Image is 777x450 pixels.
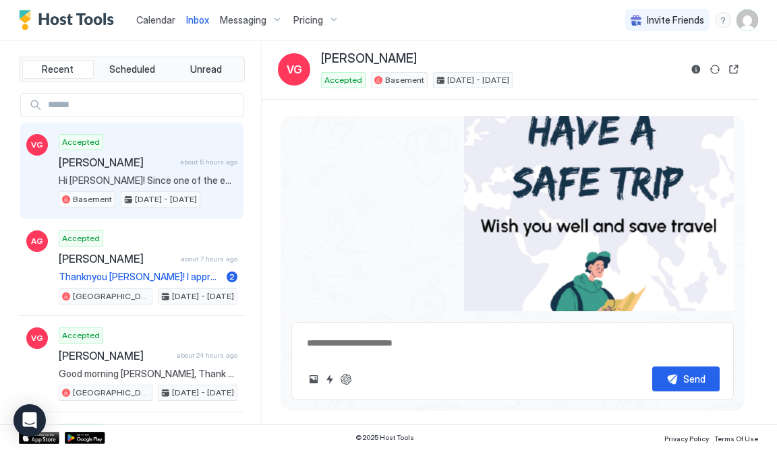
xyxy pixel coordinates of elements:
[59,368,237,380] span: Good morning [PERSON_NAME], Thank you for staying in our place. Feel free to use anything in the ...
[13,404,46,437] div: Open Intercom Messenger
[190,63,222,75] span: Unread
[109,63,155,75] span: Scheduled
[31,332,43,344] span: VG
[714,430,758,445] a: Terms Of Use
[180,158,237,166] span: about 5 hours ago
[447,74,509,86] span: [DATE] - [DATE]
[726,61,742,77] button: Open reservation
[220,14,266,26] span: Messaging
[177,351,237,360] span: about 24 hours ago
[59,252,175,265] span: [PERSON_NAME]
[181,255,237,263] span: about 7 hours ago
[59,271,221,283] span: Thanknyou [PERSON_NAME]! I appreciate the info and we look forward to our stay!
[287,61,302,77] span: VG
[135,193,197,205] span: [DATE] - [DATE]
[62,136,100,148] span: Accepted
[59,174,237,187] span: Hi [PERSON_NAME]! Since one of the employees is moving to the basement can he go in there right a...
[73,193,112,205] span: Basement
[19,10,120,30] a: Host Tools Logo
[715,12,731,28] div: menu
[96,60,168,79] button: Scheduled
[172,290,234,302] span: [DATE] - [DATE]
[683,372,706,386] div: Send
[324,74,362,86] span: Accepted
[737,9,758,31] div: User profile
[355,433,414,442] span: © 2025 Host Tools
[59,156,175,169] span: [PERSON_NAME]
[136,14,175,26] span: Calendar
[19,57,245,82] div: tab-group
[306,371,322,387] button: Upload image
[321,51,417,67] span: [PERSON_NAME]
[707,61,723,77] button: Sync reservation
[22,60,94,79] button: Recent
[73,290,149,302] span: [GEOGRAPHIC_DATA]
[385,74,424,86] span: Basement
[172,387,234,399] span: [DATE] - [DATE]
[31,235,43,247] span: AG
[170,60,241,79] button: Unread
[42,63,74,75] span: Recent
[647,14,704,26] span: Invite Friends
[293,14,323,26] span: Pricing
[186,13,209,27] a: Inbox
[186,14,209,26] span: Inbox
[322,371,338,387] button: Quick reply
[62,232,100,245] span: Accepted
[229,271,235,282] span: 2
[65,432,105,444] a: Google Play Store
[664,435,709,443] span: Privacy Policy
[59,349,171,362] span: [PERSON_NAME]
[62,329,100,342] span: Accepted
[714,435,758,443] span: Terms Of Use
[31,139,43,151] span: VG
[688,61,704,77] button: Reservation information
[652,366,720,391] button: Send
[664,430,709,445] a: Privacy Policy
[338,371,354,387] button: ChatGPT Auto Reply
[19,432,59,444] a: App Store
[42,94,243,117] input: Input Field
[136,13,175,27] a: Calendar
[73,387,149,399] span: [GEOGRAPHIC_DATA]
